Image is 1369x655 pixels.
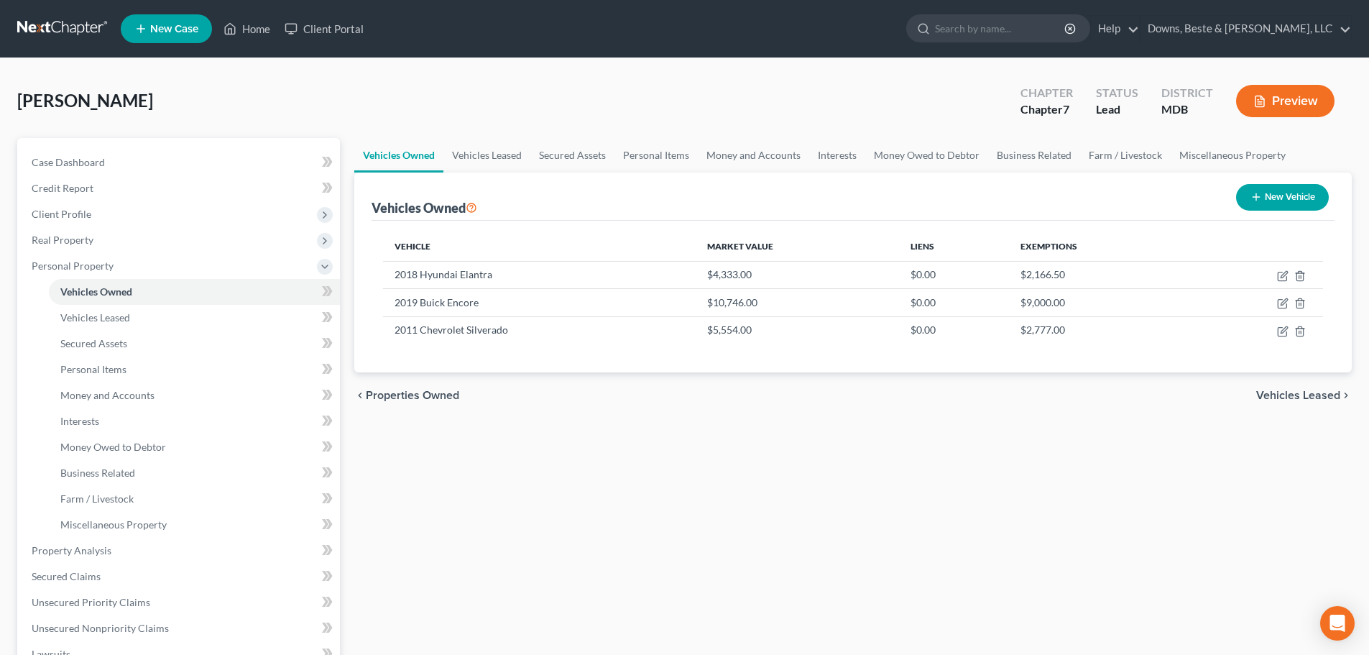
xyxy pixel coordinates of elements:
[1091,16,1139,42] a: Help
[1009,232,1191,261] th: Exemptions
[32,260,114,272] span: Personal Property
[530,138,614,173] a: Secured Assets
[354,138,443,173] a: Vehicles Owned
[1236,85,1335,117] button: Preview
[60,363,126,375] span: Personal Items
[698,138,809,173] a: Money and Accounts
[696,261,899,288] td: $4,333.00
[49,357,340,383] a: Personal Items
[1063,102,1069,116] span: 7
[49,486,340,512] a: Farm / Livestock
[1009,316,1191,344] td: $2,777.00
[60,337,127,349] span: Secured Assets
[20,175,340,201] a: Credit Report
[60,467,135,479] span: Business Related
[1009,261,1191,288] td: $2,166.50
[383,232,695,261] th: Vehicle
[899,232,1009,261] th: Liens
[32,156,105,168] span: Case Dashboard
[32,182,93,194] span: Credit Report
[1020,85,1073,101] div: Chapter
[383,316,695,344] td: 2011 Chevrolet Silverado
[49,331,340,357] a: Secured Assets
[383,261,695,288] td: 2018 Hyundai Elantra
[20,150,340,175] a: Case Dashboard
[899,316,1009,344] td: $0.00
[49,408,340,434] a: Interests
[383,289,695,316] td: 2019 Buick Encore
[1256,390,1340,401] span: Vehicles Leased
[354,390,366,401] i: chevron_left
[20,564,340,590] a: Secured Claims
[809,138,865,173] a: Interests
[20,538,340,564] a: Property Analysis
[60,518,167,531] span: Miscellaneous Property
[49,383,340,408] a: Money and Accounts
[277,16,371,42] a: Client Portal
[988,138,1080,173] a: Business Related
[20,615,340,641] a: Unsecured Nonpriority Claims
[696,232,899,261] th: Market Value
[20,590,340,615] a: Unsecured Priority Claims
[1080,138,1171,173] a: Farm / Livestock
[1161,101,1213,118] div: MDB
[32,208,91,220] span: Client Profile
[49,279,340,305] a: Vehicles Owned
[614,138,698,173] a: Personal Items
[366,390,459,401] span: Properties Owned
[696,316,899,344] td: $5,554.00
[1096,101,1138,118] div: Lead
[1171,138,1294,173] a: Miscellaneous Property
[1256,390,1352,401] button: Vehicles Leased chevron_right
[49,512,340,538] a: Miscellaneous Property
[1009,289,1191,316] td: $9,000.00
[60,389,155,401] span: Money and Accounts
[32,596,150,608] span: Unsecured Priority Claims
[49,460,340,486] a: Business Related
[60,441,166,453] span: Money Owed to Debtor
[935,15,1066,42] input: Search by name...
[1320,606,1355,641] div: Open Intercom Messenger
[1161,85,1213,101] div: District
[899,261,1009,288] td: $0.00
[32,570,101,582] span: Secured Claims
[60,415,99,427] span: Interests
[372,199,477,216] div: Vehicles Owned
[865,138,988,173] a: Money Owed to Debtor
[1096,85,1138,101] div: Status
[1236,184,1329,211] button: New Vehicle
[899,289,1009,316] td: $0.00
[60,311,130,324] span: Vehicles Leased
[443,138,530,173] a: Vehicles Leased
[354,390,459,401] button: chevron_left Properties Owned
[60,285,132,298] span: Vehicles Owned
[1340,390,1352,401] i: chevron_right
[150,24,198,35] span: New Case
[696,289,899,316] td: $10,746.00
[32,622,169,634] span: Unsecured Nonpriority Claims
[17,90,153,111] span: [PERSON_NAME]
[32,234,93,246] span: Real Property
[216,16,277,42] a: Home
[49,434,340,460] a: Money Owed to Debtor
[49,305,340,331] a: Vehicles Leased
[60,493,134,505] span: Farm / Livestock
[1020,101,1073,118] div: Chapter
[32,544,111,556] span: Property Analysis
[1140,16,1351,42] a: Downs, Beste & [PERSON_NAME], LLC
